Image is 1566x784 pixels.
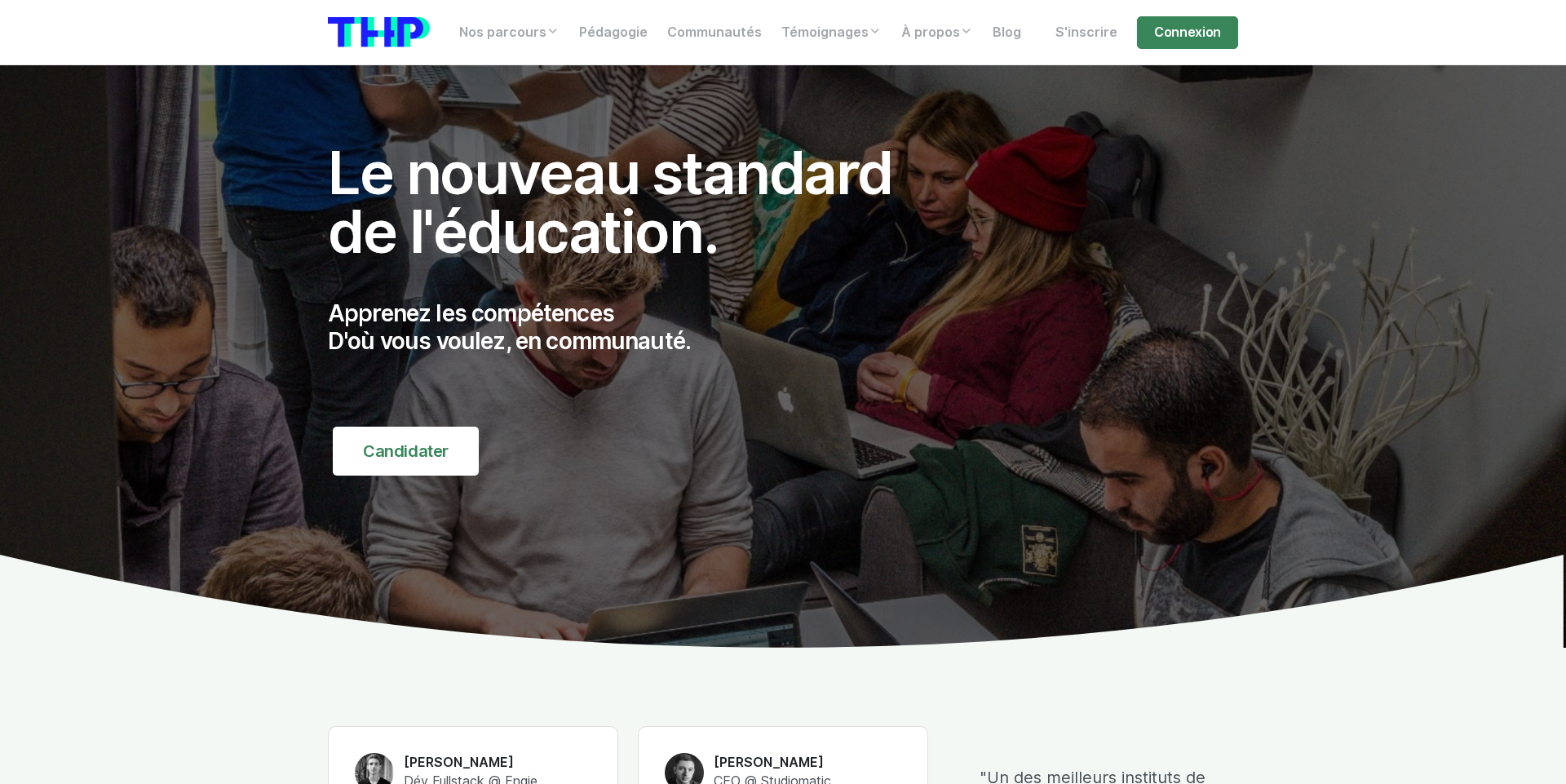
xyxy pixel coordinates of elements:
[891,16,983,49] a: À propos
[1046,16,1127,49] a: S'inscrire
[657,16,772,49] a: Communautés
[714,754,831,772] h6: [PERSON_NAME]
[404,754,537,772] h6: [PERSON_NAME]
[333,427,479,476] a: Candidater
[449,16,569,49] a: Nos parcours
[983,16,1031,49] a: Blog
[328,144,928,261] h1: Le nouveau standard de l'éducation.
[569,16,657,49] a: Pédagogie
[1137,16,1238,49] a: Connexion
[328,300,928,355] p: Apprenez les compétences D'où vous voulez, en communauté.
[328,17,430,47] img: logo
[772,16,891,49] a: Témoignages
